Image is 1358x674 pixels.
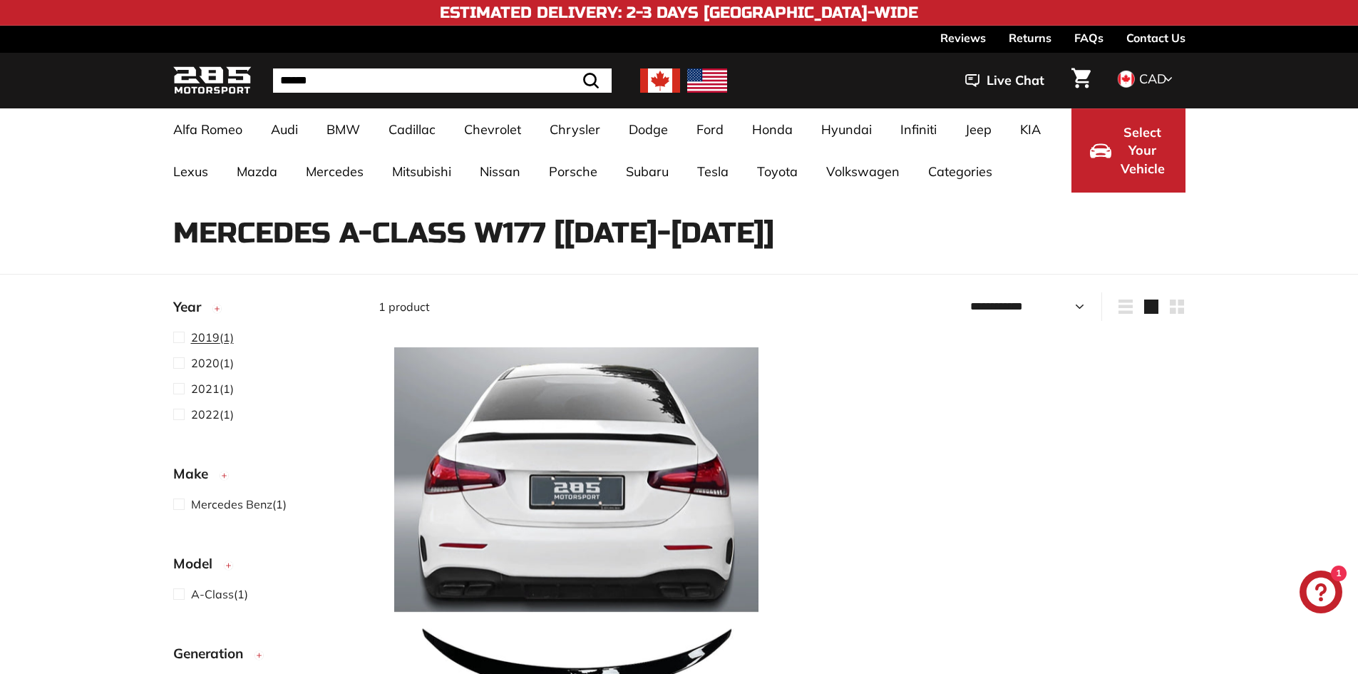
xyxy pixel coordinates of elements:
span: (1) [191,354,234,372]
a: Chrysler [535,108,614,150]
button: Select Your Vehicle [1071,108,1185,193]
a: BMW [312,108,374,150]
a: Chevrolet [450,108,535,150]
span: 2021 [191,382,220,396]
a: Cadillac [374,108,450,150]
a: Mercedes [292,150,378,193]
a: Volkswagen [812,150,914,193]
a: Toyota [743,150,812,193]
a: Cart [1063,56,1099,105]
h1: Mercedes A-Class W177 [[DATE]-[DATE]] [173,218,1185,249]
a: Categories [914,150,1007,193]
span: A-Class [191,587,234,601]
a: Lexus [159,150,222,193]
a: Honda [738,108,807,150]
a: Subaru [612,150,683,193]
span: (1) [191,406,234,423]
span: Make [173,464,219,484]
h4: Estimated Delivery: 2-3 Days [GEOGRAPHIC_DATA]-Wide [440,4,918,21]
span: CAD [1139,71,1166,87]
a: Nissan [465,150,535,193]
img: Logo_285_Motorsport_areodynamics_components [173,64,252,98]
inbox-online-store-chat: Shopify online store chat [1295,571,1347,617]
input: Search [273,68,612,93]
a: Reviews [940,26,986,50]
a: Ford [682,108,738,150]
span: (1) [191,586,248,603]
span: Year [173,297,212,317]
a: Jeep [951,108,1006,150]
span: Mercedes Benz [191,497,272,511]
span: 2020 [191,356,220,370]
a: Mazda [222,150,292,193]
a: Infiniti [886,108,951,150]
div: 1 product [379,298,782,315]
a: Porsche [535,150,612,193]
span: (1) [191,496,287,513]
a: Returns [1009,26,1051,50]
a: FAQs [1074,26,1104,50]
a: Alfa Romeo [159,108,257,150]
span: Generation [173,643,254,664]
a: KIA [1006,108,1055,150]
a: Tesla [683,150,743,193]
a: Audi [257,108,312,150]
span: (1) [191,329,234,346]
button: Live Chat [947,63,1063,98]
a: Hyundai [807,108,886,150]
a: Contact Us [1126,26,1185,50]
a: Mitsubishi [378,150,465,193]
button: Year [173,292,356,328]
span: Live Chat [987,71,1044,90]
span: Model [173,553,223,574]
button: Make [173,459,356,495]
span: Select Your Vehicle [1118,123,1167,178]
a: Dodge [614,108,682,150]
button: Model [173,549,356,585]
span: 2019 [191,330,220,344]
span: (1) [191,380,234,397]
span: 2022 [191,407,220,422]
